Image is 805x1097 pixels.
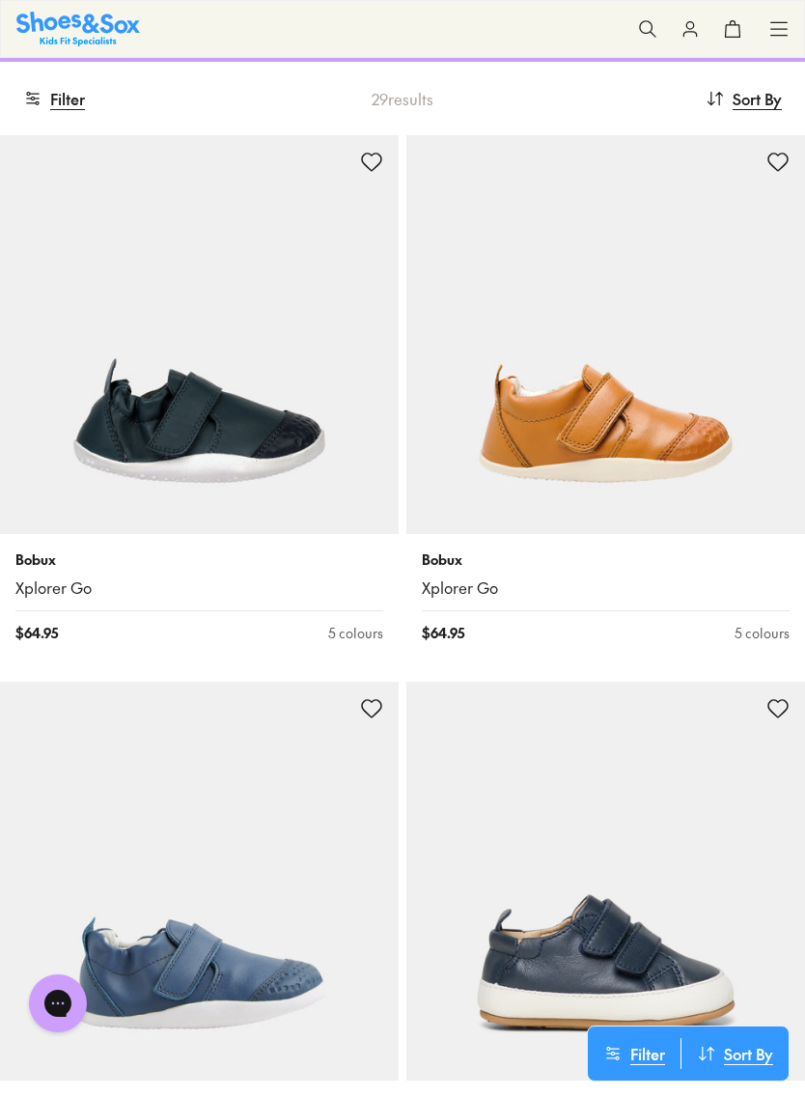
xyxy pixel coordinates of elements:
[23,77,85,120] button: Filter
[735,623,790,643] div: 5 colours
[706,77,782,120] button: Sort By
[422,549,790,570] p: Bobux
[588,1038,680,1069] button: Filter
[328,623,383,643] div: 5 colours
[15,549,383,570] p: Bobux
[15,623,58,643] span: $ 64.95
[724,1042,773,1065] span: Sort By
[16,12,140,45] a: Shoes & Sox
[16,12,140,45] img: SNS_Logo_Responsive.svg
[19,968,97,1039] iframe: Gorgias live chat messenger
[733,87,782,110] span: Sort By
[15,577,383,599] a: Xplorer Go
[681,1038,789,1069] button: Sort By
[422,577,790,599] a: Xplorer Go
[422,623,464,643] span: $ 64.95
